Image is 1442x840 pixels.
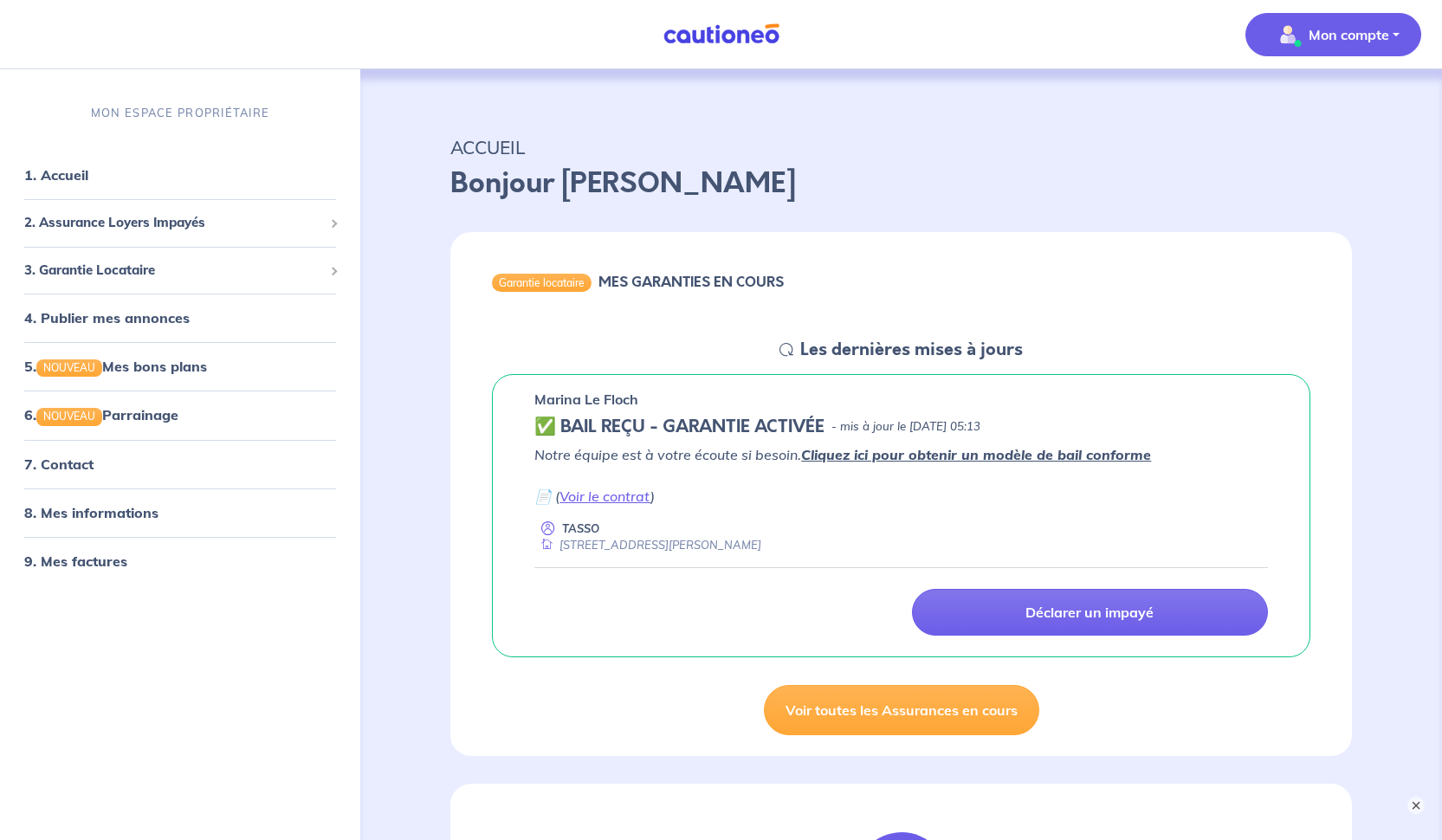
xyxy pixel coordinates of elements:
span: 3. Garantie Locataire [24,261,323,281]
div: state: CONTRACT-VALIDATED, Context: IN-LANDLORD,IS-GL-CAUTION-IN-LANDLORD [534,417,1268,437]
p: Marina Le Floch [534,389,638,410]
a: 5.NOUVEAUMes bons plans [24,358,207,375]
div: 4. Publier mes annonces [7,300,353,335]
div: 5.NOUVEAUMes bons plans [7,349,353,384]
h5: Les dernières mises à jours [800,339,1023,360]
p: TASSO [562,520,599,537]
h5: ✅ BAIL REÇU - GARANTIE ACTIVÉE [534,417,824,437]
p: Déclarer un impayé [1025,604,1154,621]
img: illu_account_valid_menu.svg [1274,21,1302,48]
button: illu_account_valid_menu.svgMon compte [1245,13,1421,56]
img: Cautioneo [656,23,786,45]
span: 2. Assurance Loyers Impayés [24,213,323,233]
p: MON ESPACE PROPRIÉTAIRE [91,105,269,121]
a: 4. Publier mes annonces [24,309,190,326]
a: 6.NOUVEAUParrainage [24,406,178,423]
p: - mis à jour le [DATE] 05:13 [831,418,980,436]
a: 7. Contact [24,456,94,473]
a: Voir le contrat [559,488,650,505]
p: Mon compte [1309,24,1389,45]
a: Voir toutes les Assurances en cours [764,685,1039,735]
div: 7. Contact [7,447,353,481]
em: 📄 ( ) [534,488,655,505]
button: × [1407,797,1425,814]
div: Garantie locataire [492,274,592,291]
a: 1. Accueil [24,166,88,184]
div: 3. Garantie Locataire [7,254,353,288]
div: 9. Mes factures [7,544,353,578]
h6: MES GARANTIES EN COURS [598,274,784,290]
p: Bonjour [PERSON_NAME] [450,163,1352,204]
a: Cliquez ici pour obtenir un modèle de bail conforme [801,446,1151,463]
div: 8. Mes informations [7,495,353,530]
a: 9. Mes factures [24,552,127,570]
em: Notre équipe est à votre écoute si besoin. [534,446,1151,463]
div: 2. Assurance Loyers Impayés [7,206,353,240]
a: 8. Mes informations [24,504,158,521]
div: 6.NOUVEAUParrainage [7,397,353,432]
a: Déclarer un impayé [912,589,1268,636]
div: 1. Accueil [7,158,353,192]
p: ACCUEIL [450,132,1352,163]
div: [STREET_ADDRESS][PERSON_NAME] [534,537,761,553]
